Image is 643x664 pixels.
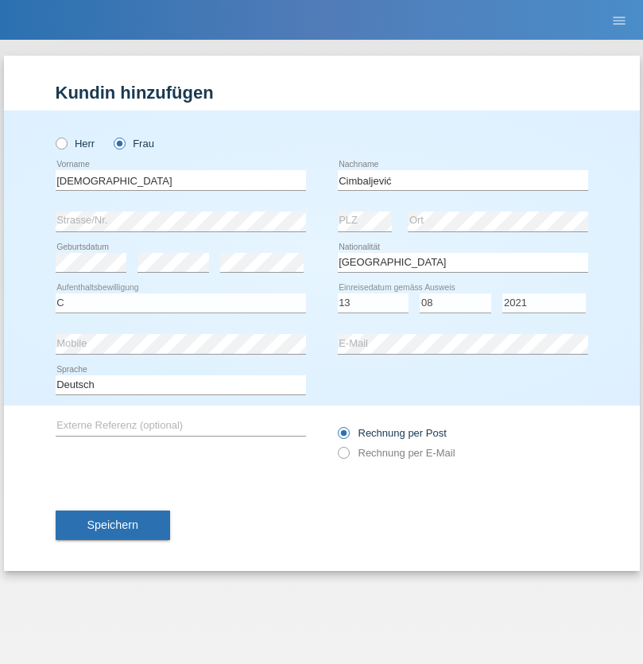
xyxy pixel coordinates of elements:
label: Rechnung per Post [338,427,447,439]
button: Speichern [56,511,170,541]
a: menu [603,15,635,25]
span: Speichern [87,518,138,531]
i: menu [611,13,627,29]
input: Rechnung per Post [338,427,348,447]
label: Rechnung per E-Mail [338,447,455,459]
input: Frau [114,138,124,148]
input: Herr [56,138,66,148]
label: Frau [114,138,154,149]
input: Rechnung per E-Mail [338,447,348,467]
h1: Kundin hinzufügen [56,83,588,103]
label: Herr [56,138,95,149]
